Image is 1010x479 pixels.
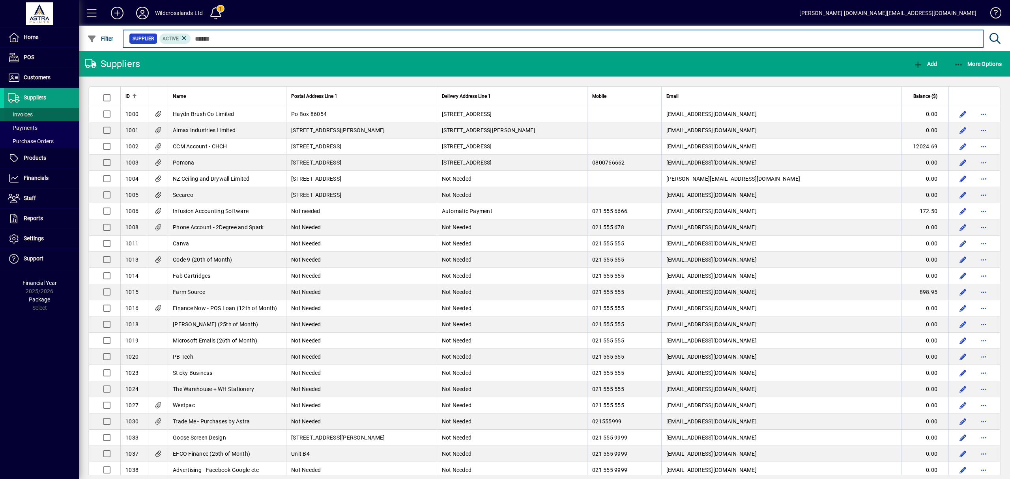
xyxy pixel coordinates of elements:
[977,205,990,217] button: More options
[173,434,226,441] span: Goose Screen Design
[977,237,990,250] button: More options
[173,127,236,133] span: Almax Industries Limited
[666,467,757,473] span: [EMAIL_ADDRESS][DOMAIN_NAME]
[799,7,976,19] div: [PERSON_NAME] [DOMAIN_NAME][EMAIL_ADDRESS][DOMAIN_NAME]
[977,318,990,331] button: More options
[666,451,757,457] span: [EMAIL_ADDRESS][DOMAIN_NAME]
[291,386,321,392] span: Not Needed
[442,467,472,473] span: Not Needed
[592,92,606,101] span: Mobile
[957,237,969,250] button: Edit
[173,305,277,311] span: Finance Now - POS Loan (12th of Month)
[173,224,264,230] span: Phone Account - 2Degree and Spark
[913,61,937,67] span: Add
[163,36,179,41] span: Active
[173,92,281,101] div: Name
[173,418,250,425] span: Trade Me - Purchases by Astra
[977,189,990,201] button: More options
[977,383,990,395] button: More options
[901,349,948,365] td: 0.00
[442,305,472,311] span: Not Needed
[125,143,138,150] span: 1002
[442,127,535,133] span: [STREET_ADDRESS][PERSON_NAME]
[125,386,138,392] span: 1024
[666,434,757,441] span: [EMAIL_ADDRESS][DOMAIN_NAME]
[442,208,492,214] span: Automatic Payment
[125,111,138,117] span: 1000
[977,302,990,314] button: More options
[666,337,757,344] span: [EMAIL_ADDRESS][DOMAIN_NAME]
[125,337,138,344] span: 1019
[22,280,57,286] span: Financial Year
[977,221,990,234] button: More options
[4,148,79,168] a: Products
[666,321,757,327] span: [EMAIL_ADDRESS][DOMAIN_NAME]
[592,159,625,166] span: 0800766662
[977,253,990,266] button: More options
[125,176,138,182] span: 1004
[901,155,948,171] td: 0.00
[125,224,138,230] span: 1008
[957,189,969,201] button: Edit
[901,122,948,138] td: 0.00
[592,467,627,473] span: 021 555 9999
[666,224,757,230] span: [EMAIL_ADDRESS][DOMAIN_NAME]
[666,127,757,133] span: [EMAIL_ADDRESS][DOMAIN_NAME]
[957,156,969,169] button: Edit
[442,289,472,295] span: Not Needed
[901,462,948,478] td: 0.00
[957,383,969,395] button: Edit
[901,397,948,414] td: 0.00
[173,208,249,214] span: Infusion Accounting Software
[155,7,203,19] div: Wildcrosslands Ltd
[4,229,79,249] a: Settings
[173,176,250,182] span: NZ Ceiling and Drywall Limited
[957,253,969,266] button: Edit
[442,192,472,198] span: Not Needed
[957,269,969,282] button: Edit
[977,399,990,412] button: More options
[901,333,948,349] td: 0.00
[85,32,116,46] button: Filter
[125,192,138,198] span: 1005
[901,219,948,236] td: 0.00
[977,124,990,137] button: More options
[901,106,948,122] td: 0.00
[173,321,258,327] span: [PERSON_NAME] (25th of Month)
[4,249,79,269] a: Support
[125,127,138,133] span: 1001
[901,446,948,462] td: 0.00
[24,215,43,221] span: Reports
[901,430,948,446] td: 0.00
[977,269,990,282] button: More options
[911,57,939,71] button: Add
[977,431,990,444] button: More options
[125,305,138,311] span: 1016
[125,451,138,457] span: 1037
[125,354,138,360] span: 1020
[901,236,948,252] td: 0.00
[125,240,138,247] span: 1011
[173,289,205,295] span: Farm Source
[592,337,624,344] span: 021 555 555
[85,58,140,70] div: Suppliers
[4,209,79,228] a: Reports
[666,92,896,101] div: Email
[666,111,757,117] span: [EMAIL_ADDRESS][DOMAIN_NAME]
[29,296,50,303] span: Package
[666,354,757,360] span: [EMAIL_ADDRESS][DOMAIN_NAME]
[442,143,492,150] span: [STREET_ADDRESS]
[666,192,757,198] span: [EMAIL_ADDRESS][DOMAIN_NAME]
[4,189,79,208] a: Staff
[125,402,138,408] span: 1027
[977,367,990,379] button: More options
[173,240,189,247] span: Canva
[173,402,195,408] span: Westpac
[173,256,232,263] span: Code 9 (20th of Month)
[957,124,969,137] button: Edit
[125,321,138,327] span: 1018
[291,208,320,214] span: Not needed
[4,121,79,135] a: Payments
[442,273,472,279] span: Not Needed
[592,224,624,230] span: 021 555 678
